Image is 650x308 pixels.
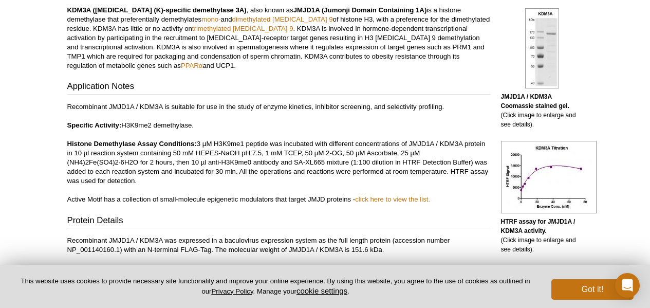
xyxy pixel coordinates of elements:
[67,121,122,129] strong: Specific Activity:
[67,80,491,95] h3: Application Notes
[201,15,220,23] a: mono-
[501,217,583,254] p: (Click image to enlarge and see details).
[525,8,559,88] img: JMJD1A / KDM3A Coomassie gel
[296,286,347,295] button: cookie settings
[67,6,491,70] p: , also known as is a histone demethylase that preferentially demethylates and of histone H3, with...
[67,140,197,148] strong: Histone Demethylase Assay Conditions:
[232,15,333,23] a: dimethylated [MEDICAL_DATA] 9
[192,25,293,32] a: trimethylated [MEDICAL_DATA] 9
[501,218,575,234] b: HTRF assay for JMJD1A / KDM3A activity.
[67,214,491,229] h3: Protein Details
[67,6,247,14] strong: KDM3A ([MEDICAL_DATA] (K)-specific demethylase 3A)
[551,279,634,300] button: Got it!
[67,102,491,204] p: Recombinant JMJD1A / KDM3A is suitable for use in the study of enzyme kinetics, inhibitor screeni...
[615,273,640,298] div: Open Intercom Messenger
[181,62,203,69] a: PPARα
[501,92,583,129] p: (Click image to enlarge and see details).
[211,287,253,295] a: Privacy Policy
[501,93,569,110] b: JMJD1A / KDM3A Coomassie stained gel.
[501,141,597,213] img: HTRF assay for JMJD1A / KDM3A activity
[293,6,427,14] strong: JMJD1A (Jumonji Domain Containing 1A)
[16,277,534,296] p: This website uses cookies to provide necessary site functionality and improve your online experie...
[67,236,491,255] p: Recombinant JMJD1A / KDM3A was expressed in a baculovirus expression system as the full length pr...
[355,195,430,203] a: click here to view the list.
